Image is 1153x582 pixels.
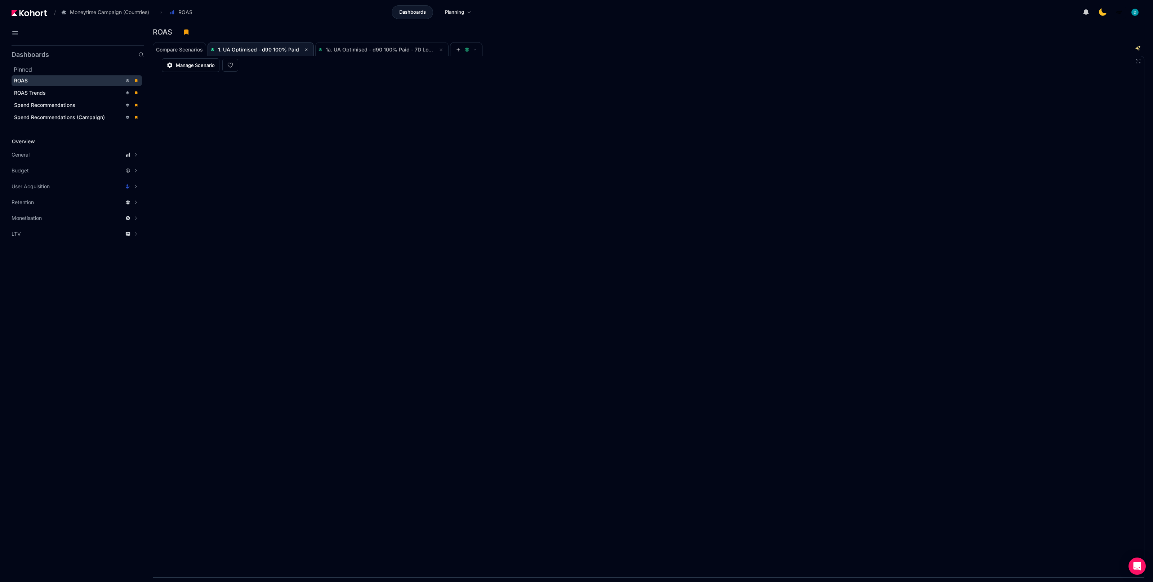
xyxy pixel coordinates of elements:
span: 1a. UA Optimised - d90 100% Paid - 7D Lookback [326,46,446,53]
span: / [48,9,56,16]
span: ROAS Trends [14,90,46,96]
span: Planning [445,9,464,16]
a: Manage Scenario [162,58,219,72]
h2: Pinned [14,65,144,74]
span: Moneytime Campaign (Countries) [70,9,149,16]
span: LTV [12,230,21,238]
a: Dashboards [392,5,433,19]
button: ROAS [166,6,200,18]
h3: ROAS [153,28,177,36]
span: ROAS [14,77,28,84]
span: Manage Scenario [176,62,215,69]
span: Dashboards [399,9,426,16]
span: Overview [12,138,35,144]
span: › [159,9,164,15]
span: General [12,151,30,158]
button: Fullscreen [1135,58,1141,64]
button: Moneytime Campaign (Countries) [57,6,157,18]
a: Spend Recommendations (Campaign) [12,112,142,123]
span: Monetisation [12,215,42,222]
span: Retention [12,199,34,206]
a: Spend Recommendations [12,100,142,110]
span: Compare Scenarios [156,47,203,52]
a: ROAS [12,75,142,86]
span: 1. UA Optimised - d90 100% Paid [218,46,299,53]
span: Spend Recommendations [14,102,75,108]
a: Overview [9,136,132,147]
a: Planning [437,5,479,19]
span: ROAS [178,9,192,16]
img: logo_MoneyTimeLogo_1_20250619094856634230.png [1116,9,1123,16]
div: Open Intercom Messenger [1128,558,1146,575]
span: Budget [12,167,29,174]
a: ROAS Trends [12,87,142,98]
span: User Acquisition [12,183,50,190]
img: Kohort logo [12,10,47,16]
h2: Dashboards [12,51,49,58]
span: Spend Recommendations (Campaign) [14,114,105,120]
